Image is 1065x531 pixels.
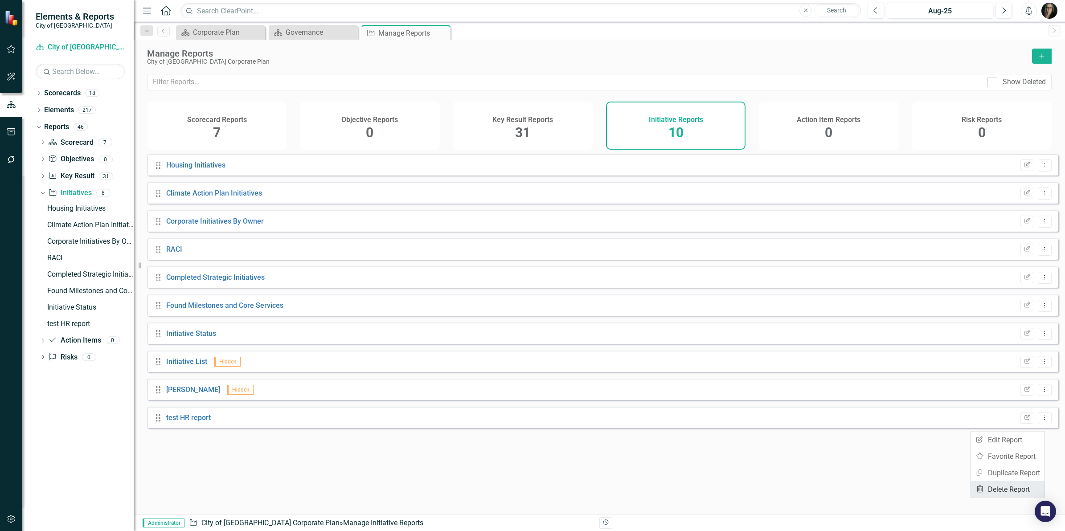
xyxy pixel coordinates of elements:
[47,237,134,245] div: Corporate Initiatives By Owner
[85,90,99,97] div: 18
[180,3,861,19] input: Search ClearPoint...
[48,171,94,181] a: Key Result
[82,353,96,361] div: 0
[147,74,982,90] input: Filter Reports...
[4,10,20,26] img: ClearPoint Strategy
[189,518,593,528] div: » Manage Initiative Reports
[47,204,134,212] div: Housing Initiatives
[214,357,241,367] span: Hidden
[147,58,1023,65] div: City of [GEOGRAPHIC_DATA] Corporate Plan
[797,116,860,124] h4: Action Item Reports
[271,27,356,38] a: Governance
[36,11,114,22] span: Elements & Reports
[166,413,211,422] a: test HR report
[78,106,96,114] div: 217
[48,335,101,346] a: Action Items
[166,357,207,366] a: Initiative List
[143,519,184,527] span: Administrator
[366,125,373,140] span: 0
[166,245,182,253] a: RACI
[378,28,448,39] div: Manage Reports
[45,234,134,249] a: Corporate Initiatives By Owner
[47,287,134,295] div: Found Milestones and Core Services
[48,154,94,164] a: Objectives
[98,155,113,163] div: 0
[187,116,247,124] h4: Scorecard Reports
[887,3,993,19] button: Aug-25
[166,301,283,310] a: Found Milestones and Core Services
[96,189,111,197] div: 8
[45,201,134,216] a: Housing Initiatives
[36,64,125,79] input: Search Below...
[44,105,74,115] a: Elements
[106,337,120,344] div: 0
[201,519,340,527] a: City of [GEOGRAPHIC_DATA] Corporate Plan
[286,27,356,38] div: Governance
[1041,3,1057,19] img: Natalie Kovach
[825,125,832,140] span: 0
[74,123,88,131] div: 46
[45,267,134,282] a: Completed Strategic Initiatives
[48,352,77,363] a: Risks
[227,385,254,395] span: Hidden
[48,188,91,198] a: Initiatives
[98,139,112,146] div: 7
[178,27,263,38] a: Corporate Plan
[341,116,398,124] h4: Objective Reports
[166,329,216,338] a: Initiative Status
[213,125,221,140] span: 7
[971,481,1045,498] a: Delete Report
[45,218,134,232] a: Climate Action Plan Initiatives
[166,385,220,394] a: [PERSON_NAME]
[1003,77,1046,87] div: Show Deleted
[166,273,265,282] a: Completed Strategic Initiatives
[166,217,264,225] a: Corporate Initiatives By Owner
[515,125,530,140] span: 31
[962,116,1002,124] h4: Risk Reports
[166,189,262,197] a: Climate Action Plan Initiatives
[47,221,134,229] div: Climate Action Plan Initiatives
[47,303,134,311] div: Initiative Status
[36,22,114,29] small: City of [GEOGRAPHIC_DATA]
[45,284,134,298] a: Found Milestones and Core Services
[649,116,703,124] h4: Initiative Reports
[827,7,846,14] span: Search
[890,6,990,16] div: Aug-25
[1035,501,1056,522] div: Open Intercom Messenger
[166,161,225,169] a: Housing Initiatives
[44,88,81,98] a: Scorecards
[147,49,1023,58] div: Manage Reports
[45,251,134,265] a: RACI
[978,125,986,140] span: 0
[193,27,263,38] div: Corporate Plan
[492,116,553,124] h4: Key Result Reports
[668,125,684,140] span: 10
[971,432,1045,448] a: Edit Report
[45,317,134,331] a: test HR report
[971,465,1045,481] a: Duplicate Report
[47,270,134,278] div: Completed Strategic Initiatives
[47,320,134,328] div: test HR report
[45,300,134,315] a: Initiative Status
[44,122,69,132] a: Reports
[47,254,134,262] div: RACI
[48,138,93,148] a: Scorecard
[971,448,1045,465] a: Favorite Report
[99,172,113,180] div: 31
[814,4,859,17] button: Search
[36,42,125,53] a: City of [GEOGRAPHIC_DATA] Corporate Plan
